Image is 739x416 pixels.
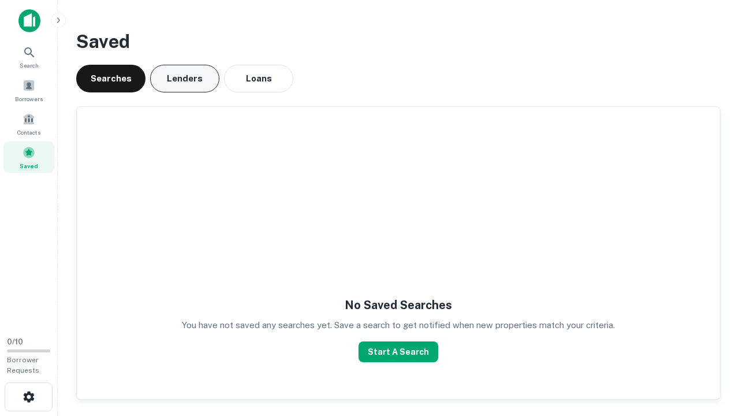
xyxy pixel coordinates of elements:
[18,9,40,32] img: capitalize-icon.png
[3,41,54,72] a: Search
[224,65,293,92] button: Loans
[7,356,39,374] span: Borrower Requests
[17,128,40,137] span: Contacts
[3,142,54,173] a: Saved
[7,337,23,346] span: 0 / 10
[182,318,615,332] p: You have not saved any searches yet. Save a search to get notified when new properties match your...
[150,65,219,92] button: Lenders
[76,28,721,55] h3: Saved
[20,161,38,170] span: Saved
[76,65,145,92] button: Searches
[20,61,39,70] span: Search
[681,324,739,379] iframe: Chat Widget
[3,108,54,139] a: Contacts
[359,341,438,362] button: Start A Search
[15,94,43,103] span: Borrowers
[3,75,54,106] a: Borrowers
[345,296,452,314] h5: No Saved Searches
